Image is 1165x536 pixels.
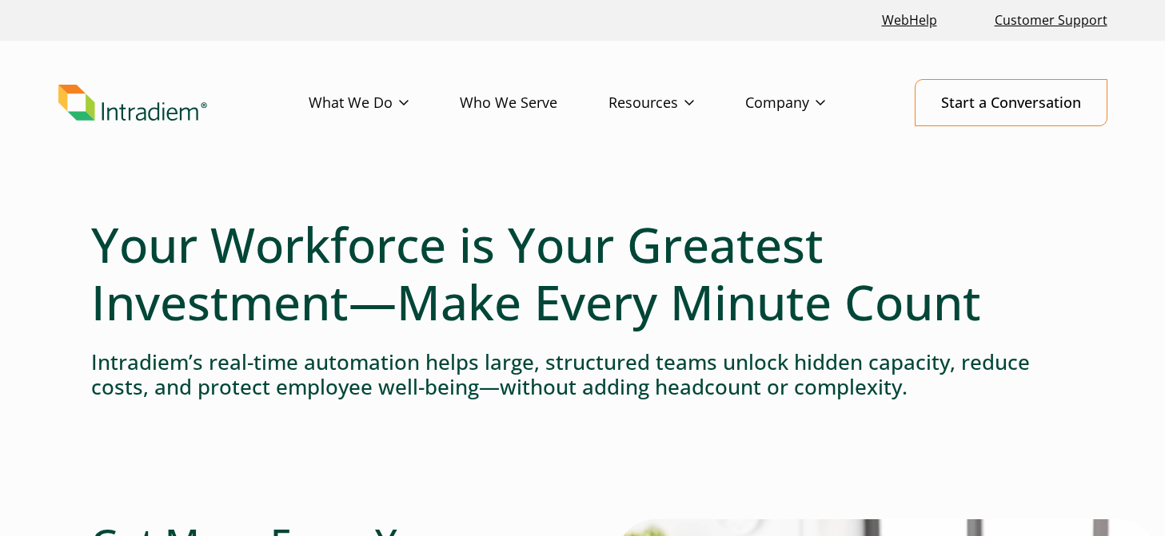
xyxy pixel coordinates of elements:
[988,3,1114,38] a: Customer Support
[608,80,745,126] a: Resources
[460,80,608,126] a: Who We Serve
[58,85,207,121] img: Intradiem
[91,350,1075,399] h4: Intradiem’s real-time automation helps large, structured teams unlock hidden capacity, reduce cos...
[91,216,1075,331] h1: Your Workforce is Your Greatest Investment—Make Every Minute Count
[745,80,876,126] a: Company
[915,79,1107,126] a: Start a Conversation
[58,85,309,121] a: Link to homepage of Intradiem
[309,80,460,126] a: What We Do
[876,3,944,38] a: Link opens in a new window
